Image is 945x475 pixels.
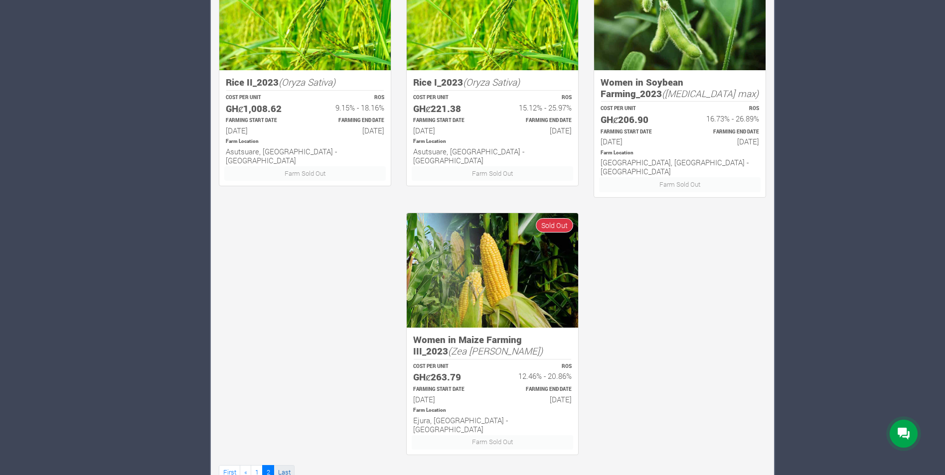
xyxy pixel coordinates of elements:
h6: [DATE] [689,137,759,146]
h6: Ejura, [GEOGRAPHIC_DATA] - [GEOGRAPHIC_DATA] [413,416,572,434]
h5: Women in Maize Farming III_2023 [413,334,572,356]
p: ROS [689,105,759,113]
h6: [DATE] [226,126,296,135]
h5: Women in Soybean Farming_2023 [601,77,759,99]
h5: GHȼ263.79 [413,371,483,383]
h6: Asutsuare, [GEOGRAPHIC_DATA] - [GEOGRAPHIC_DATA] [226,147,384,165]
p: Estimated Farming End Date [314,117,384,124]
p: Estimated Farming Start Date [226,117,296,124]
i: (Zea [PERSON_NAME]) [448,345,543,357]
p: Estimated Farming Start Date [413,117,483,124]
h5: GHȼ221.38 [413,103,483,115]
h6: 12.46% - 20.86% [501,371,572,380]
p: ROS [314,94,384,102]
h6: [DATE] [413,126,483,135]
img: growforme image [407,213,578,328]
h6: [DATE] [413,395,483,404]
p: COST PER UNIT [601,105,671,113]
i: ([MEDICAL_DATA] max) [662,87,759,100]
h6: [GEOGRAPHIC_DATA], [GEOGRAPHIC_DATA] - [GEOGRAPHIC_DATA] [601,158,759,176]
p: Estimated Farming Start Date [413,386,483,393]
h6: [DATE] [501,126,572,135]
p: Location of Farm [413,138,572,145]
span: Sold Out [536,218,573,233]
h6: 16.73% - 26.89% [689,114,759,123]
p: Estimated Farming End Date [501,117,572,124]
h5: GHȼ206.90 [601,114,671,125]
p: COST PER UNIT [413,94,483,102]
i: (Oryza Sativa) [463,76,520,88]
p: Location of Farm [413,407,572,414]
p: Estimated Farming End Date [689,128,759,136]
h5: Rice I_2023 [413,77,572,88]
h6: 15.12% - 25.97% [501,103,572,112]
p: Location of Farm [226,138,384,145]
i: (Oryza Sativa) [279,76,335,88]
h6: Asutsuare, [GEOGRAPHIC_DATA] - [GEOGRAPHIC_DATA] [413,147,572,165]
h6: [DATE] [601,137,671,146]
p: Estimated Farming Start Date [601,128,671,136]
h6: [DATE] [501,395,572,404]
p: Location of Farm [601,149,759,157]
h5: GHȼ1,008.62 [226,103,296,115]
h6: [DATE] [314,126,384,135]
p: ROS [501,363,572,370]
p: Estimated Farming End Date [501,386,572,393]
h6: 9.15% - 18.16% [314,103,384,112]
h5: Rice II_2023 [226,77,384,88]
p: COST PER UNIT [226,94,296,102]
p: ROS [501,94,572,102]
p: COST PER UNIT [413,363,483,370]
